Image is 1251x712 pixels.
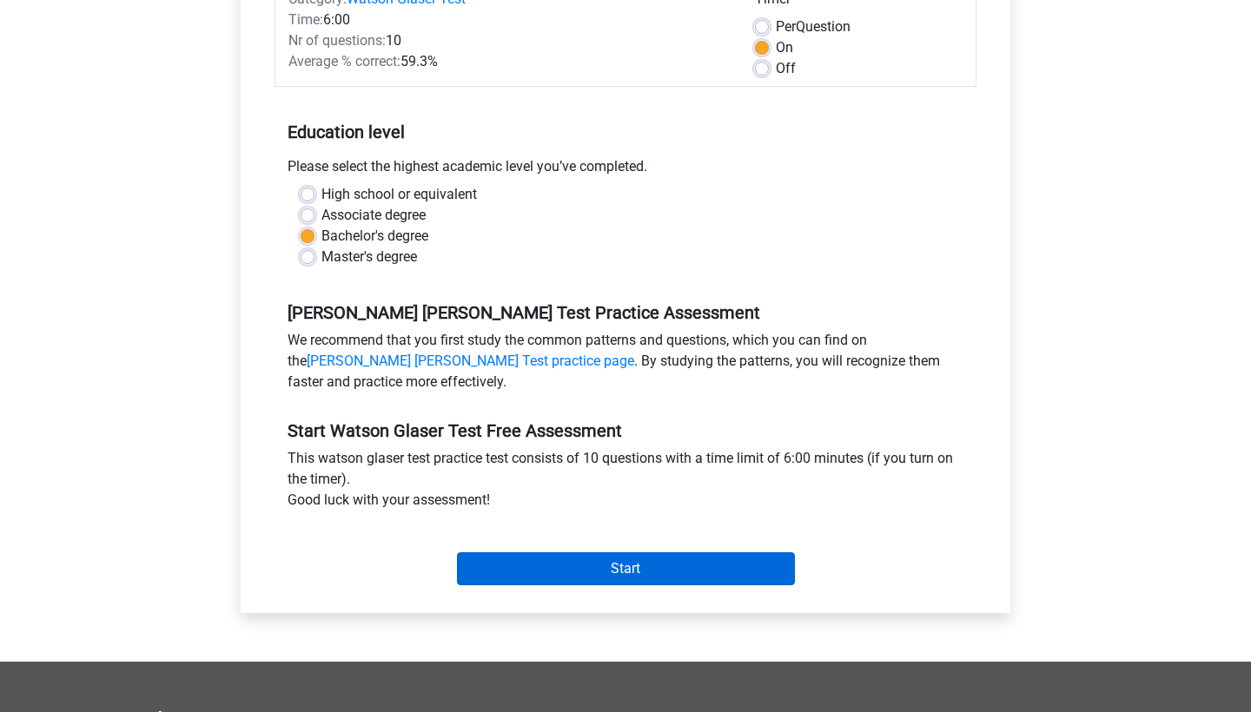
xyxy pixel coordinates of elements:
div: 6:00 [275,10,742,30]
span: Per [776,18,796,35]
input: Start [457,552,795,585]
span: Time: [288,11,323,28]
div: Please select the highest academic level you’ve completed. [275,156,976,184]
span: Nr of questions: [288,32,386,49]
h5: Education level [288,115,963,149]
div: 10 [275,30,742,51]
label: Bachelor's degree [321,226,428,247]
span: Average % correct: [288,53,400,69]
label: On [776,37,793,58]
h5: Start Watson Glaser Test Free Assessment [288,420,963,441]
label: Question [776,16,851,37]
div: This watson glaser test practice test consists of 10 questions with a time limit of 6:00 minutes ... [275,448,976,518]
div: 59.3% [275,51,742,72]
a: [PERSON_NAME] [PERSON_NAME] Test practice page [307,353,634,369]
h5: [PERSON_NAME] [PERSON_NAME] Test Practice Assessment [288,302,963,323]
label: High school or equivalent [321,184,477,205]
label: Off [776,58,796,79]
label: Associate degree [321,205,426,226]
div: We recommend that you first study the common patterns and questions, which you can find on the . ... [275,330,976,399]
label: Master's degree [321,247,417,267]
